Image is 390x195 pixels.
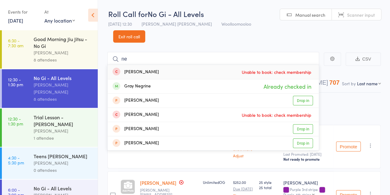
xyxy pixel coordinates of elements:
span: 25 total [259,185,278,190]
span: Woolloomooloo [221,21,251,27]
div: [PERSON_NAME] [113,140,159,147]
div: [PERSON_NAME] [34,159,92,167]
div: [PERSON_NAME] [PERSON_NAME] [34,81,92,95]
time: 12:30 - 1:30 pm [8,77,23,87]
a: Drop in [293,124,313,134]
a: [DATE] [8,17,23,24]
div: [PERSON_NAME] [113,97,159,104]
span: Unable to book: check membership [240,67,313,77]
a: Drop in [293,138,313,148]
a: 12:30 -1:30 pmNo Gi - All Levels[PERSON_NAME] [PERSON_NAME]8 attendees [2,69,98,108]
div: [PERSON_NAME] [113,69,159,76]
small: Due [DATE] [233,187,254,191]
span: Scanner input [347,12,375,18]
div: [PERSON_NAME] [113,125,159,133]
span: [PERSON_NAME] [PERSON_NAME] [142,21,212,27]
div: Not ready to promote [283,157,331,162]
div: Gray Negrine [113,83,151,90]
div: [PERSON_NAME] [34,49,92,56]
a: 4:30 -5:30 pmTeens [PERSON_NAME][PERSON_NAME]0 attendees [2,147,98,179]
span: 25 style [259,180,278,185]
label: Sort by [342,80,356,87]
button: CSV [346,53,381,66]
div: UnlimitedOG [203,180,228,185]
time: 12:30 - 1:30 pm [8,116,23,126]
div: 8 attendees [34,95,92,103]
input: Search by name [107,52,319,66]
button: Promote [336,142,361,151]
div: [PERSON_NAME] [113,111,159,118]
div: No Gi - All Levels [34,74,92,81]
a: Exit roll call [113,30,145,43]
div: 8 attendees [34,56,92,63]
div: Events for [8,7,38,17]
div: $7.50 [233,133,254,158]
span: Roll Call for [108,9,148,19]
span: No Gi - All Levels [148,9,204,19]
div: Teens [PERSON_NAME] [34,153,92,159]
a: [PERSON_NAME] [140,180,176,186]
span: Already checked in [262,81,313,92]
span: [DATE] 12:30 [108,21,132,27]
a: 12:30 -1:30 pmTrial Lesson - [PERSON_NAME][PERSON_NAME]1 attendee [2,108,98,147]
div: At [44,7,75,17]
div: 0 attendees [34,167,92,174]
small: mohamedalzaabi2017@gmail.com [140,142,198,151]
span: Manual search [295,12,325,18]
time: 4:30 - 5:30 pm [8,155,24,165]
a: Show more [233,147,254,151]
time: 6:30 - 7:30 am [8,38,23,48]
span: Unable to book: check membership [240,110,313,120]
div: Good Morning Jiu Jitsu - No Gi [34,36,92,49]
div: 707 [329,79,339,86]
a: Adjust [233,154,254,158]
div: [PERSON_NAME] [283,180,331,186]
div: [PERSON_NAME] [34,127,92,134]
div: 1 attendee [34,134,92,142]
div: Trial Lesson - [PERSON_NAME] [34,114,92,127]
div: Any location [44,17,75,24]
div: Last name [357,80,378,87]
a: 6:30 -7:30 amGood Morning Jiu Jitsu - No Gi[PERSON_NAME]8 attendees [2,30,98,69]
div: No Gi - All Levels [34,185,92,192]
a: Drop in [293,96,313,105]
small: Last Promoted: [DATE] [283,152,331,156]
